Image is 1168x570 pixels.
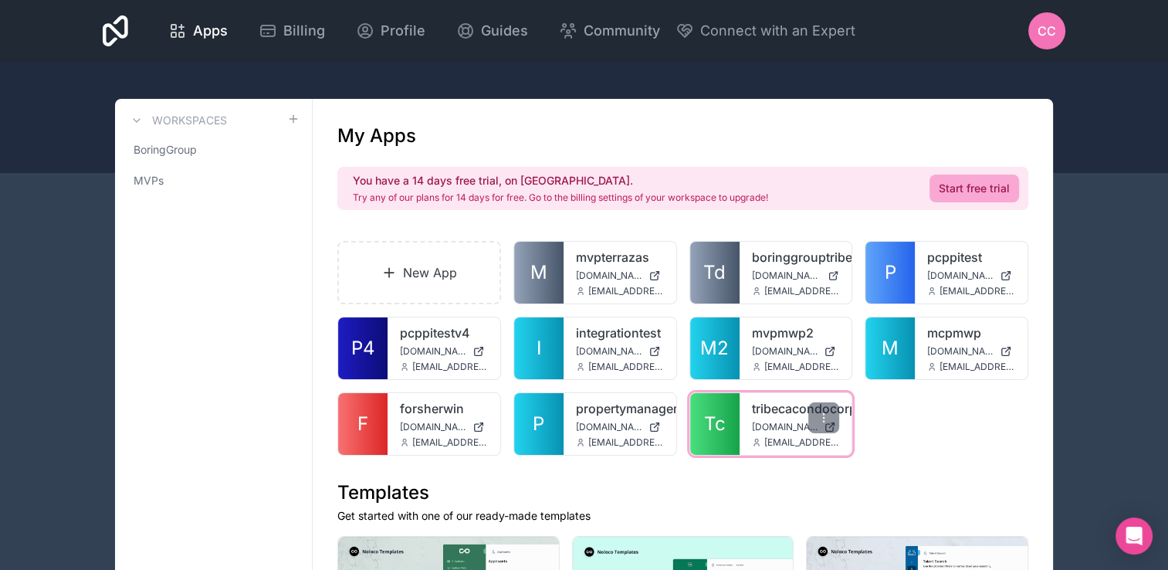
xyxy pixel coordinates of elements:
[764,285,840,297] span: [EMAIL_ADDRESS][DOMAIN_NAME]
[584,20,660,42] span: Community
[127,136,300,164] a: BoringGroup
[1116,517,1153,555] div: Open Intercom Messenger
[134,142,197,158] span: BoringGroup
[752,270,822,282] span: [DOMAIN_NAME]
[514,317,564,379] a: I
[588,436,664,449] span: [EMAIL_ADDRESS][DOMAIN_NAME]
[576,270,664,282] a: [DOMAIN_NAME]
[752,270,840,282] a: [DOMAIN_NAME]
[338,393,388,455] a: F
[156,14,240,48] a: Apps
[752,421,818,433] span: [DOMAIN_NAME]
[576,421,664,433] a: [DOMAIN_NAME]
[576,345,642,358] span: [DOMAIN_NAME]
[481,20,528,42] span: Guides
[588,361,664,373] span: [EMAIL_ADDRESS][DOMAIN_NAME]
[337,480,1028,505] h1: Templates
[381,20,425,42] span: Profile
[704,412,726,436] span: Tc
[927,345,994,358] span: [DOMAIN_NAME]
[927,270,1015,282] a: [DOMAIN_NAME]
[1038,22,1056,40] span: CC
[337,508,1028,524] p: Get started with one of our ready-made templates
[576,324,664,342] a: integrationtest
[927,345,1015,358] a: [DOMAIN_NAME]
[752,248,840,266] a: boringgrouptribeca
[752,421,840,433] a: [DOMAIN_NAME]
[576,270,642,282] span: [DOMAIN_NAME]
[353,192,768,204] p: Try any of our plans for 14 days for free. Go to the billing settings of your workspace to upgrade!
[127,167,300,195] a: MVPs
[400,399,488,418] a: forsherwin
[530,260,547,285] span: M
[547,14,672,48] a: Community
[283,20,325,42] span: Billing
[193,20,228,42] span: Apps
[700,336,729,361] span: M2
[865,317,915,379] a: M
[246,14,337,48] a: Billing
[752,345,840,358] a: [DOMAIN_NAME]
[929,175,1019,202] a: Start free trial
[690,393,740,455] a: Tc
[927,324,1015,342] a: mcpmwp
[400,421,488,433] a: [DOMAIN_NAME]
[703,260,726,285] span: Td
[927,270,994,282] span: [DOMAIN_NAME]
[400,324,488,342] a: pcppitestv4
[690,242,740,304] a: Td
[588,285,664,297] span: [EMAIL_ADDRESS][DOMAIN_NAME]
[537,336,541,361] span: I
[134,173,164,188] span: MVPs
[351,336,375,361] span: P4
[576,248,664,266] a: mvpterrazas
[752,345,818,358] span: [DOMAIN_NAME]
[690,317,740,379] a: M2
[764,361,840,373] span: [EMAIL_ADDRESS][DOMAIN_NAME]
[444,14,540,48] a: Guides
[412,436,488,449] span: [EMAIL_ADDRESS][DOMAIN_NAME]
[576,421,642,433] span: [DOMAIN_NAME]
[865,242,915,304] a: P
[576,399,664,418] a: propertymanagementssssssss
[338,317,388,379] a: P4
[337,124,416,148] h1: My Apps
[353,173,768,188] h2: You have a 14 days free trial, on [GEOGRAPHIC_DATA].
[152,113,227,128] h3: Workspaces
[514,393,564,455] a: P
[752,324,840,342] a: mvpmwp2
[400,421,466,433] span: [DOMAIN_NAME]
[514,242,564,304] a: M
[885,260,896,285] span: P
[400,345,488,358] a: [DOMAIN_NAME]
[764,436,840,449] span: [EMAIL_ADDRESS][DOMAIN_NAME]
[400,345,466,358] span: [DOMAIN_NAME]
[337,241,501,304] a: New App
[752,399,840,418] a: tribecacondocorp
[576,345,664,358] a: [DOMAIN_NAME]
[675,20,855,42] button: Connect with an Expert
[127,111,227,130] a: Workspaces
[412,361,488,373] span: [EMAIL_ADDRESS][DOMAIN_NAME]
[700,20,855,42] span: Connect with an Expert
[882,336,899,361] span: M
[357,412,368,436] span: F
[939,361,1015,373] span: [EMAIL_ADDRESS][DOMAIN_NAME]
[533,412,544,436] span: P
[344,14,438,48] a: Profile
[939,285,1015,297] span: [EMAIL_ADDRESS][DOMAIN_NAME]
[927,248,1015,266] a: pcppitest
